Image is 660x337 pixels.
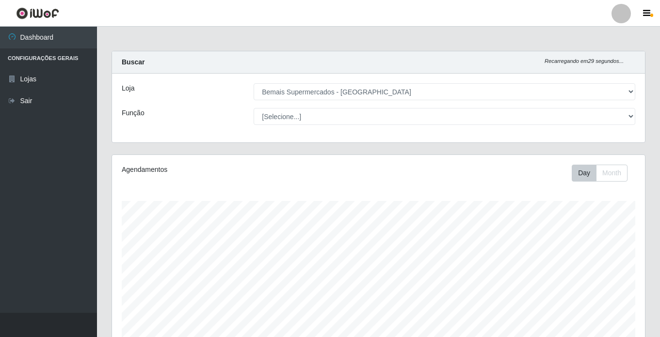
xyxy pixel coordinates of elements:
[122,165,327,175] div: Agendamentos
[122,83,134,93] label: Loja
[572,165,635,182] div: Toolbar with button groups
[596,165,628,182] button: Month
[122,108,145,118] label: Função
[122,58,145,66] strong: Buscar
[545,58,624,64] i: Recarregando em 29 segundos...
[572,165,596,182] button: Day
[16,7,59,19] img: CoreUI Logo
[572,165,628,182] div: First group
